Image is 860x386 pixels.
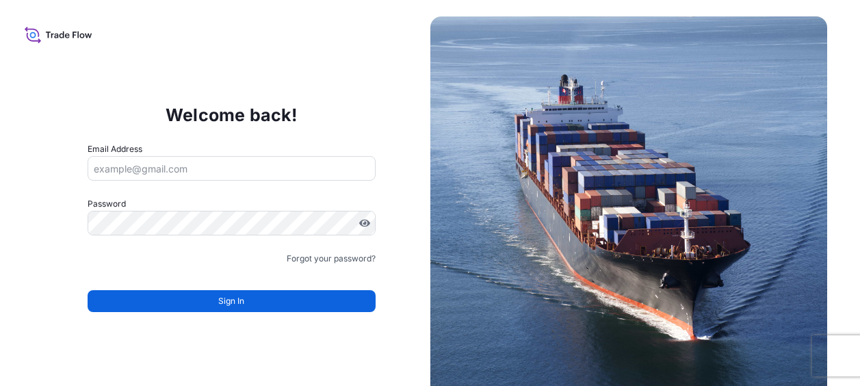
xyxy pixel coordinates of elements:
input: example@gmail.com [88,156,376,181]
button: Show password [359,218,370,229]
span: Sign In [218,294,244,308]
a: Forgot your password? [287,252,376,266]
button: Sign In [88,290,376,312]
label: Password [88,197,376,211]
p: Welcome back! [166,104,298,126]
label: Email Address [88,142,142,156]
